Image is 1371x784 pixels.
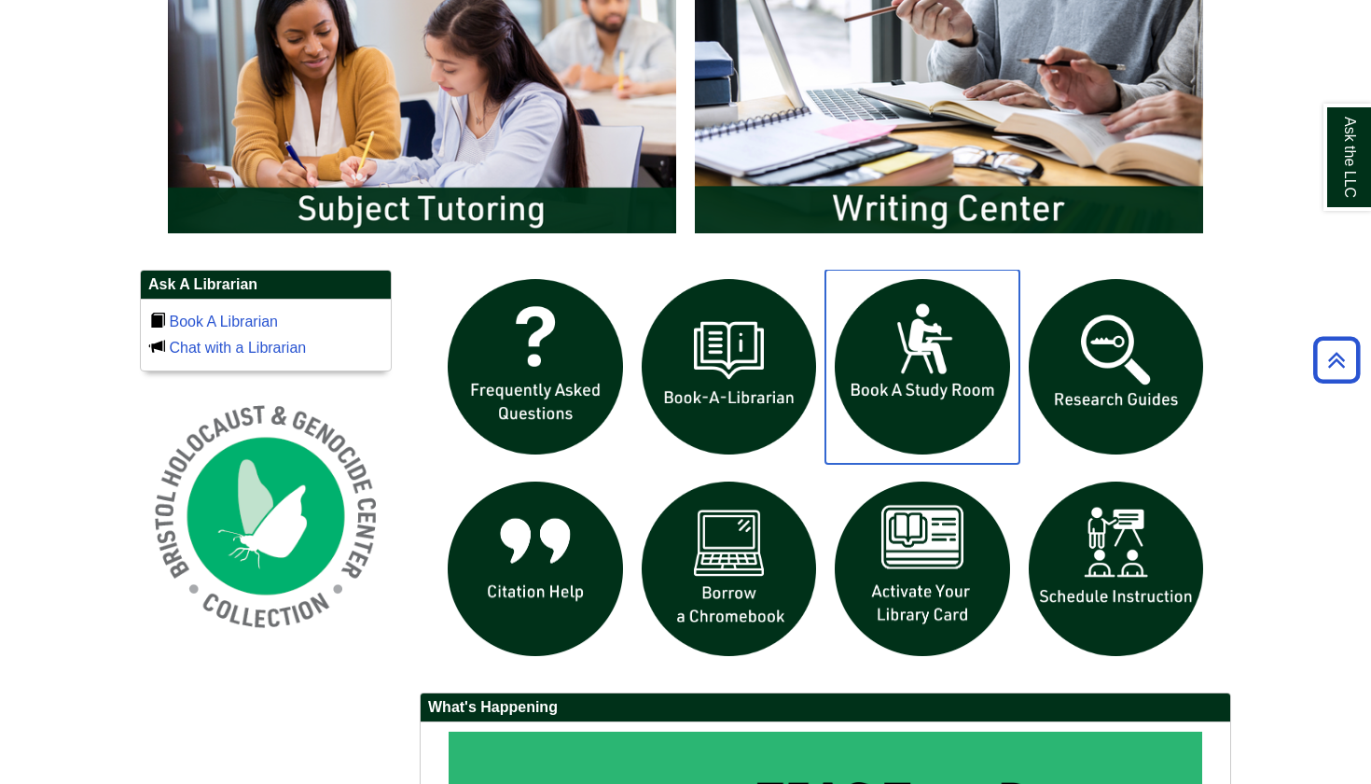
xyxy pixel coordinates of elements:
[632,270,826,464] img: Book a Librarian icon links to book a librarian web page
[438,270,1212,674] div: slideshow
[169,340,306,356] a: Chat with a Librarian
[632,472,826,666] img: Borrow a chromebook icon links to the borrow a chromebook web page
[438,270,632,464] img: frequently asked questions
[140,390,392,642] img: Holocaust and Genocide Collection
[141,271,391,300] h2: Ask A Librarian
[1307,347,1366,372] a: Back to Top
[1019,472,1213,666] img: For faculty. Schedule Library Instruction icon links to form.
[438,472,632,666] img: citation help icon links to citation help guide page
[825,270,1019,464] img: book a study room icon links to book a study room web page
[421,693,1230,722] h2: What's Happening
[825,472,1019,666] img: activate Library Card icon links to form to activate student ID into library card
[169,314,278,329] a: Book A Librarian
[1019,270,1213,464] img: Research Guides icon links to research guides web page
